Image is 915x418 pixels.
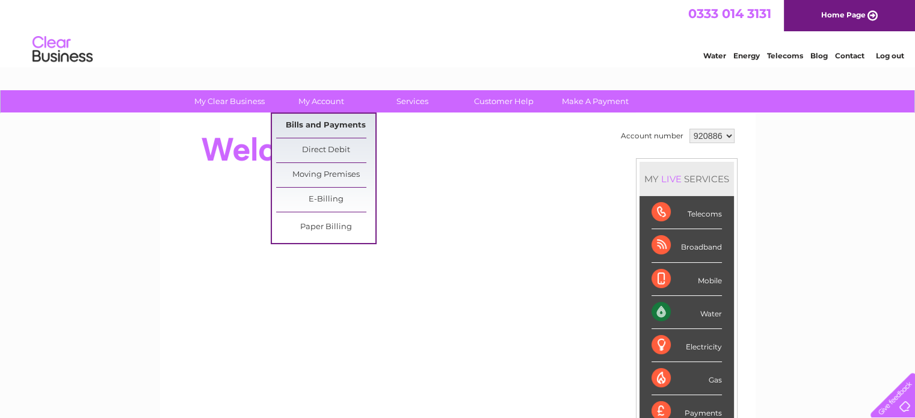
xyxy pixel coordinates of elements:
a: Blog [810,51,828,60]
a: My Clear Business [180,90,279,112]
a: E-Billing [276,188,375,212]
a: 0333 014 3131 [688,6,771,21]
img: logo.png [32,31,93,68]
div: Telecoms [652,196,722,229]
a: Services [363,90,462,112]
div: Electricity [652,329,722,362]
div: Clear Business is a trading name of Verastar Limited (registered in [GEOGRAPHIC_DATA] No. 3667643... [174,7,742,58]
a: Telecoms [767,51,803,60]
a: Customer Help [454,90,553,112]
div: LIVE [659,173,684,185]
a: Contact [835,51,864,60]
a: Water [703,51,726,60]
a: Make A Payment [546,90,645,112]
a: Bills and Payments [276,114,375,138]
a: Log out [875,51,904,60]
div: Mobile [652,263,722,296]
div: Water [652,296,722,329]
div: Broadband [652,229,722,262]
a: My Account [271,90,371,112]
div: Gas [652,362,722,395]
a: Paper Billing [276,215,375,239]
a: Moving Premises [276,163,375,187]
td: Account number [618,126,686,146]
a: Energy [733,51,760,60]
a: Direct Debit [276,138,375,162]
div: MY SERVICES [639,162,734,196]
